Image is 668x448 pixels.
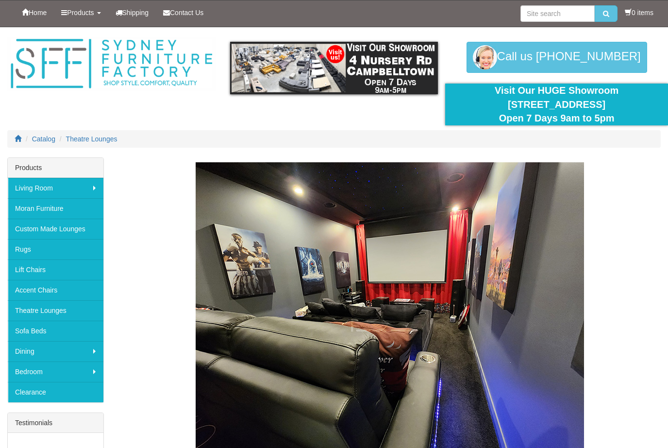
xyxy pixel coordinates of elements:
[230,42,438,94] img: showroom.gif
[122,9,149,17] span: Shipping
[108,0,156,25] a: Shipping
[54,0,108,25] a: Products
[8,178,103,198] a: Living Room
[8,300,103,321] a: Theatre Lounges
[625,8,653,17] li: 0 items
[170,9,203,17] span: Contact Us
[15,0,54,25] a: Home
[8,198,103,219] a: Moran Furniture
[8,362,103,382] a: Bedroom
[67,9,94,17] span: Products
[66,135,117,143] a: Theatre Lounges
[8,219,103,239] a: Custom Made Lounges
[29,9,47,17] span: Home
[452,84,661,125] div: Visit Our HUGE Showroom [STREET_ADDRESS] Open 7 Days 9am to 5pm
[8,259,103,280] a: Lift Chairs
[8,413,103,433] div: Testimonials
[7,37,216,91] img: Sydney Furniture Factory
[8,341,103,362] a: Dining
[8,239,103,259] a: Rugs
[520,5,595,22] input: Site search
[8,382,103,402] a: Clearance
[156,0,211,25] a: Contact Us
[8,321,103,341] a: Sofa Beds
[8,158,103,178] div: Products
[32,135,55,143] a: Catalog
[8,280,103,300] a: Accent Chairs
